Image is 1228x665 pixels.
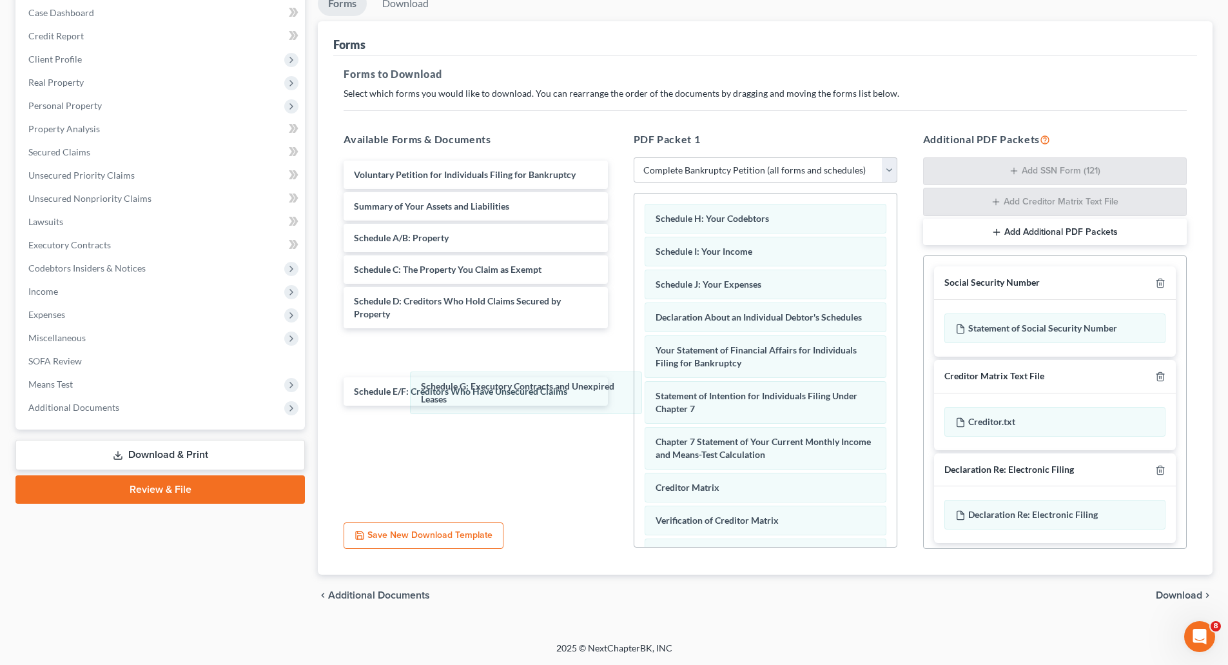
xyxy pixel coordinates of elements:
[944,370,1044,382] div: Creditor Matrix Text File
[28,402,119,413] span: Additional Documents
[944,464,1074,476] div: Declaration Re: Electronic Filing
[28,216,63,227] span: Lawsuits
[18,117,305,141] a: Property Analysis
[18,1,305,25] a: Case Dashboard
[656,344,857,368] span: Your Statement of Financial Affairs for Individuals Filing for Bankruptcy
[968,509,1098,520] span: Declaration Re: Electronic Filing
[28,355,82,366] span: SOFA Review
[944,277,1040,289] div: Social Security Number
[28,309,65,320] span: Expenses
[344,87,1187,100] p: Select which forms you would like to download. You can rearrange the order of the documents by dr...
[28,54,82,65] span: Client Profile
[18,25,305,48] a: Credit Report
[656,436,871,460] span: Chapter 7 Statement of Your Current Monthly Income and Means-Test Calculation
[923,132,1187,147] h5: Additional PDF Packets
[1202,590,1213,600] i: chevron_right
[15,475,305,504] a: Review & File
[318,590,328,600] i: chevron_left
[344,132,607,147] h5: Available Forms & Documents
[18,141,305,164] a: Secured Claims
[354,264,541,275] span: Schedule C: The Property You Claim as Exempt
[354,386,567,397] span: Schedule E/F: Creditors Who Have Unsecured Claims
[28,170,135,181] span: Unsecured Priority Claims
[923,188,1187,216] button: Add Creditor Matrix Text File
[28,379,73,390] span: Means Test
[28,77,84,88] span: Real Property
[28,193,151,204] span: Unsecured Nonpriority Claims
[354,232,449,243] span: Schedule A/B: Property
[1211,621,1221,631] span: 8
[28,30,84,41] span: Credit Report
[344,66,1187,82] h5: Forms to Download
[18,187,305,210] a: Unsecured Nonpriority Claims
[28,146,90,157] span: Secured Claims
[28,286,58,297] span: Income
[1156,590,1202,600] span: Download
[318,590,430,600] a: chevron_left Additional Documents
[28,123,100,134] span: Property Analysis
[354,201,509,212] span: Summary of Your Assets and Liabilities
[18,164,305,187] a: Unsecured Priority Claims
[333,37,365,52] div: Forms
[15,440,305,470] a: Download & Print
[18,210,305,233] a: Lawsuits
[944,313,1165,343] div: Statement of Social Security Number
[354,295,561,319] span: Schedule D: Creditors Who Hold Claims Secured by Property
[354,169,576,180] span: Voluntary Petition for Individuals Filing for Bankruptcy
[656,482,719,493] span: Creditor Matrix
[656,279,761,290] span: Schedule J: Your Expenses
[328,590,430,600] span: Additional Documents
[28,7,94,18] span: Case Dashboard
[656,515,779,526] span: Verification of Creditor Matrix
[656,213,769,224] span: Schedule H: Your Codebtors
[656,246,752,257] span: Schedule I: Your Income
[656,390,857,414] span: Statement of Intention for Individuals Filing Under Chapter 7
[28,263,146,273] span: Codebtors Insiders & Notices
[18,350,305,373] a: SOFA Review
[923,219,1187,246] button: Add Additional PDF Packets
[247,642,982,665] div: 2025 © NextChapterBK, INC
[1184,621,1215,652] iframe: Intercom live chat
[923,157,1187,186] button: Add SSN Form (121)
[344,522,503,550] button: Save New Download Template
[1156,590,1213,600] button: Download chevron_right
[634,132,897,147] h5: PDF Packet 1
[28,332,86,343] span: Miscellaneous
[28,239,111,250] span: Executory Contracts
[944,407,1165,437] div: Creditor.txt
[656,312,862,323] span: Declaration About an Individual Debtor's Schedules
[28,100,102,111] span: Personal Property
[421,381,614,404] span: Schedule G: Executory Contracts and Unexpired Leases
[18,233,305,257] a: Executory Contracts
